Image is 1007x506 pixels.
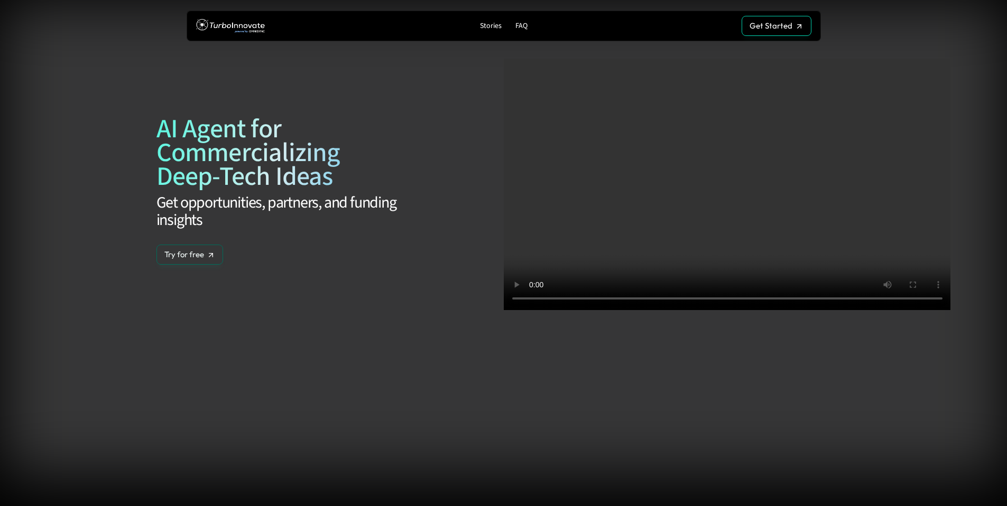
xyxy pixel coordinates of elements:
img: TurboInnovate Logo [196,16,265,36]
p: Get Started [750,21,792,31]
a: Stories [476,19,506,33]
a: Get Started [742,16,811,36]
p: Stories [480,22,502,31]
a: FAQ [511,19,532,33]
p: FAQ [515,22,528,31]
